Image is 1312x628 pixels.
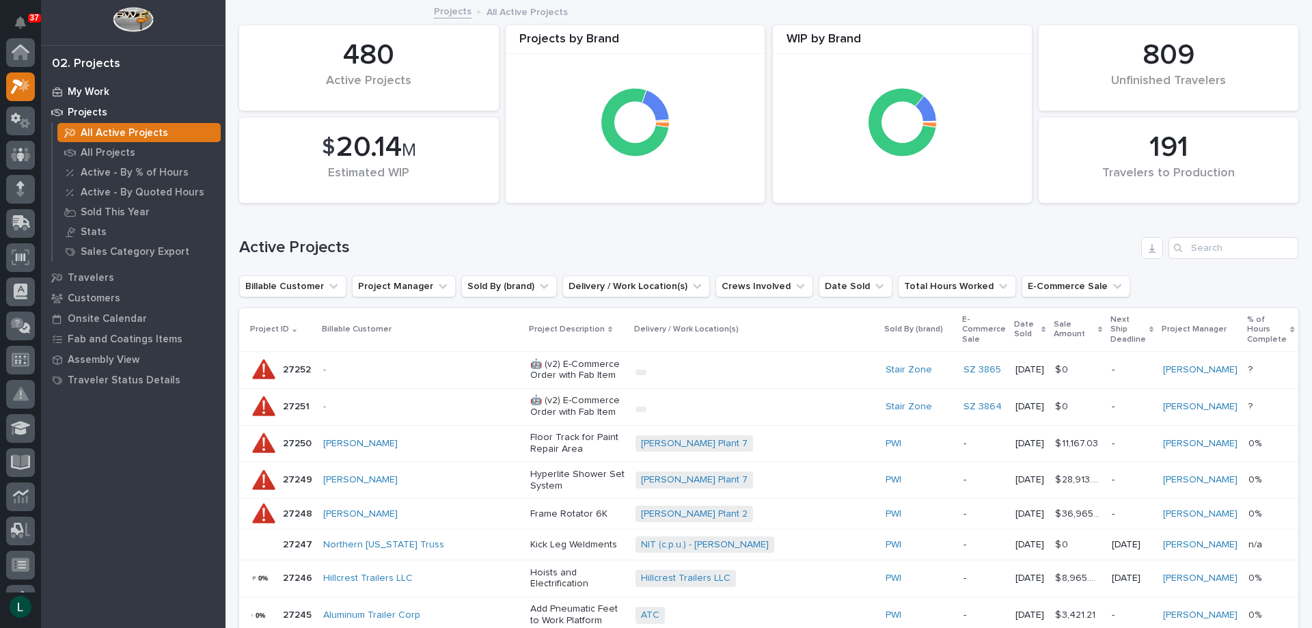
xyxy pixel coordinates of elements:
p: [DATE] [1015,508,1044,520]
a: [PERSON_NAME] [1163,438,1238,450]
a: Northern [US_STATE] Truss [323,539,444,551]
input: Search [1168,237,1298,259]
a: PWI [886,539,901,551]
p: E-Commerce Sale [962,312,1006,347]
p: Project Description [529,322,605,337]
p: - [1112,438,1152,450]
p: - [963,508,1004,520]
a: SZ 3864 [963,401,1002,413]
p: Hyperlite Shower Set System [530,469,625,492]
p: n/a [1248,536,1265,551]
a: Assembly View [41,349,225,370]
a: [PERSON_NAME] [1163,539,1238,551]
p: [DATE] [1112,573,1152,584]
a: SZ 3865 [963,364,1001,376]
p: Add Pneumatic Feet to Work Platform [530,603,625,627]
img: Workspace Logo [113,7,153,32]
a: Fab and Coatings Items [41,329,225,349]
a: All Projects [53,143,225,162]
a: ATC [641,610,659,621]
a: Active - By Quoted Hours [53,182,225,202]
div: Projects by Brand [506,32,765,55]
p: Delivery / Work Location(s) [634,322,739,337]
p: [DATE] [1015,401,1044,413]
p: 27248 [283,506,315,520]
p: Project ID [250,322,289,337]
a: PWI [886,610,901,621]
div: Travelers to Production [1062,166,1275,195]
p: 27247 [283,536,315,551]
a: Stair Zone [886,401,932,413]
p: [DATE] [1015,474,1044,486]
a: Customers [41,288,225,308]
p: ? [1248,361,1255,376]
p: Onsite Calendar [68,313,147,325]
p: $ 36,965.00 [1055,506,1104,520]
button: Date Sold [819,275,892,297]
p: Active - By % of Hours [81,167,189,179]
h1: Active Projects [239,238,1136,258]
p: $ 3,421.21 [1055,607,1098,621]
button: Notifications [6,8,35,37]
p: Assembly View [68,354,139,366]
p: % of Hours Complete [1247,312,1287,347]
p: - [963,610,1004,621]
p: 27251 [283,398,312,413]
div: 02. Projects [52,57,120,72]
div: Notifications37 [17,16,35,38]
p: - [963,438,1004,450]
button: Total Hours Worked [898,275,1016,297]
span: $ [322,135,335,161]
p: $ 0 [1055,398,1071,413]
a: [PERSON_NAME] [1163,364,1238,376]
p: Date Sold [1014,317,1038,342]
a: Hillcrest Trailers LLC [323,573,413,584]
span: M [402,141,416,159]
a: All Active Projects [53,123,225,142]
a: [PERSON_NAME] Plant 7 [641,438,748,450]
div: Estimated WIP [262,166,476,195]
p: Sales Category Export [81,246,189,258]
p: Active - By Quoted Hours [81,187,204,199]
p: [DATE] [1015,539,1044,551]
p: Floor Track for Paint Repair Area [530,432,625,455]
p: $ 0 [1055,536,1071,551]
button: Billable Customer [239,275,346,297]
p: Sold By (brand) [884,322,943,337]
a: Projects [434,3,471,18]
p: Next Ship Deadline [1110,312,1146,347]
button: Crews Involved [715,275,813,297]
button: Delivery / Work Location(s) [562,275,710,297]
a: Sold This Year [53,202,225,221]
p: All Projects [81,147,135,159]
p: - [1112,474,1152,486]
p: Sale Amount [1054,317,1095,342]
a: PWI [886,474,901,486]
p: [DATE] [1015,438,1044,450]
p: 0% [1248,607,1264,621]
a: [PERSON_NAME] [1163,573,1238,584]
a: Aluminum Trailer Corp [323,610,420,621]
a: [PERSON_NAME] Plant 2 [641,508,748,520]
p: 27245 [283,607,314,621]
p: Stats [81,226,107,238]
p: 37 [30,13,39,23]
p: [DATE] [1015,364,1044,376]
button: Project Manager [352,275,456,297]
p: Sold This Year [81,206,150,219]
a: Sales Category Export [53,242,225,261]
button: E-Commerce Sale [1022,275,1130,297]
a: PWI [886,508,901,520]
p: Hoists and Electrification [530,567,625,590]
p: 0% [1248,435,1264,450]
p: 🤖 (v2) E-Commerce Order with Fab Item [530,359,625,382]
p: 🤖 (v2) E-Commerce Order with Fab Item [530,395,625,418]
p: $ 28,913.90 [1055,472,1104,486]
p: 27252 [283,361,314,376]
p: Frame Rotator 6K [530,508,625,520]
a: [PERSON_NAME] [1163,508,1238,520]
div: 480 [262,38,476,72]
a: [PERSON_NAME] [323,474,398,486]
p: - [963,474,1004,486]
p: Projects [68,107,107,119]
